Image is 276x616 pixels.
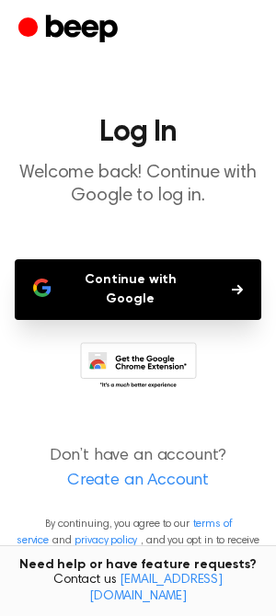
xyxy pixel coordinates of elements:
a: [EMAIL_ADDRESS][DOMAIN_NAME] [89,574,223,603]
h1: Log In [15,118,261,147]
button: Continue with Google [15,259,261,320]
p: Welcome back! Continue with Google to log in. [15,162,261,208]
p: By continuing, you agree to our and , and you opt in to receive emails from us. [15,516,261,565]
a: Create an Account [18,469,258,494]
a: privacy policy [75,535,137,546]
p: Don’t have an account? [15,444,261,494]
span: Contact us [11,573,265,605]
a: Beep [18,12,122,48]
